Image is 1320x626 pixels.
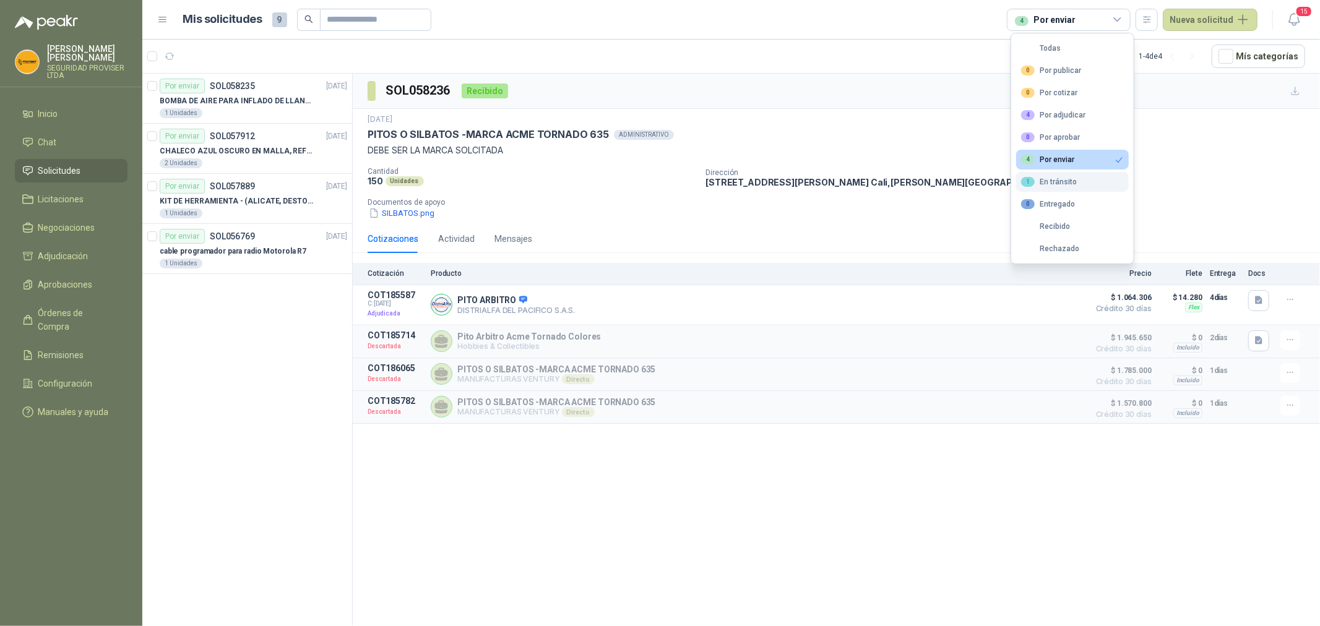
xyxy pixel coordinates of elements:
[1295,6,1313,17] span: 15
[1090,396,1152,411] span: $ 1.570.800
[1021,155,1074,165] div: Por enviar
[15,400,127,424] a: Manuales y ayuda
[15,15,78,30] img: Logo peakr
[1210,269,1241,278] p: Entrega
[368,232,418,246] div: Cotizaciones
[1021,88,1077,98] div: Por cotizar
[38,221,95,234] span: Negociaciones
[1159,396,1202,411] p: $ 0
[368,307,423,320] p: Adjudicada
[15,131,127,154] a: Chat
[47,64,127,79] p: SEGURIDAD PROVISER LTDA
[160,158,202,168] div: 2 Unidades
[368,114,392,126] p: [DATE]
[38,348,84,362] span: Remisiones
[368,144,1305,157] p: DEBE SER LA MARCA SOLCITADA
[160,229,205,244] div: Por enviar
[1090,290,1152,305] span: $ 1.064.306
[38,278,93,291] span: Aprobaciones
[368,330,423,340] p: COT185714
[15,159,127,182] a: Solicitudes
[1159,269,1202,278] p: Flete
[1173,375,1202,385] div: Incluido
[1021,88,1035,98] div: 0
[1090,411,1152,418] span: Crédito 30 días
[1021,110,1085,120] div: Por adjudicar
[1185,302,1202,312] div: Flex
[160,95,314,107] p: BOMBA DE AIRE PARA INFLADO DE LLANTAS DE BICICLETA
[1159,290,1202,305] p: $ 14.280
[47,45,127,62] p: [PERSON_NAME] [PERSON_NAME]
[1159,363,1202,378] p: $ 0
[160,246,306,257] p: cable programador para radio Motorola R7
[562,374,595,384] div: Directo
[15,187,127,211] a: Licitaciones
[15,273,127,296] a: Aprobaciones
[457,295,575,306] p: PITO ARBITRO
[326,181,347,192] p: [DATE]
[326,131,347,142] p: [DATE]
[1016,217,1129,236] button: Recibido
[368,269,423,278] p: Cotización
[1021,177,1077,187] div: En tránsito
[457,332,601,341] p: Pito Arbitro Acme Tornado Colores
[614,130,674,140] div: ADMINISTRATIVO
[1173,343,1202,353] div: Incluido
[1021,244,1079,253] div: Rechazado
[431,269,1082,278] p: Producto
[1210,363,1241,378] p: 1 días
[1016,83,1129,103] button: 0Por cotizar
[368,167,696,176] p: Cantidad
[368,128,609,141] p: PITOS O SILBATOS -MARCA ACME TORNADO 635
[1021,177,1035,187] div: 1
[38,135,57,149] span: Chat
[1015,16,1029,26] div: 4
[15,372,127,395] a: Configuración
[368,363,423,373] p: COT186065
[210,182,255,191] p: SOL057889
[160,179,205,194] div: Por enviar
[368,406,423,418] p: Descartada
[1090,305,1152,312] span: Crédito 30 días
[142,74,352,124] a: Por enviarSOL058235[DATE] BOMBA DE AIRE PARA INFLADO DE LLANTAS DE BICICLETA1 Unidades
[160,108,202,118] div: 1 Unidades
[304,15,313,24] span: search
[368,198,1315,207] p: Documentos de apoyo
[38,405,109,419] span: Manuales y ayuda
[38,249,88,263] span: Adjudicación
[368,176,383,186] p: 150
[1021,222,1070,231] div: Recibido
[1090,345,1152,353] span: Crédito 30 días
[457,374,655,384] p: MANUFACTURAS VENTURY
[183,11,262,28] h1: Mis solicitudes
[160,259,202,268] div: 1 Unidades
[1016,239,1129,259] button: Rechazado
[1016,105,1129,125] button: 4Por adjudicar
[1090,363,1152,378] span: $ 1.785.000
[368,300,423,307] span: C: [DATE]
[15,102,127,126] a: Inicio
[1021,44,1061,53] div: Todas
[386,81,452,100] h3: SOL058236
[1210,396,1241,411] p: 1 días
[38,107,58,121] span: Inicio
[15,244,127,268] a: Adjudicación
[326,80,347,92] p: [DATE]
[1021,110,1035,120] div: 4
[1159,330,1202,345] p: $ 0
[160,195,314,207] p: KIT DE HERRAMIENTA - (ALICATE, DESTORNILLADOR,LLAVE DE EXPANSION, CRUCETA,LLAVE FIJA)
[15,301,127,338] a: Órdenes de Compra
[368,396,423,406] p: COT185782
[1016,172,1129,192] button: 1En tránsito
[15,216,127,239] a: Negociaciones
[1021,132,1080,142] div: Por aprobar
[457,364,655,374] p: PITOS O SILBATOS -MARCA ACME TORNADO 635
[438,232,475,246] div: Actividad
[1021,132,1035,142] div: 0
[1212,45,1305,68] button: Mís categorías
[1021,199,1035,209] div: 0
[38,164,81,178] span: Solicitudes
[457,306,575,315] p: DISTRIALFA DEL PACIFICO S.A.S.
[142,174,352,224] a: Por enviarSOL057889[DATE] KIT DE HERRAMIENTA - (ALICATE, DESTORNILLADOR,LLAVE DE EXPANSION, CRUCE...
[1015,13,1076,27] div: Por enviar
